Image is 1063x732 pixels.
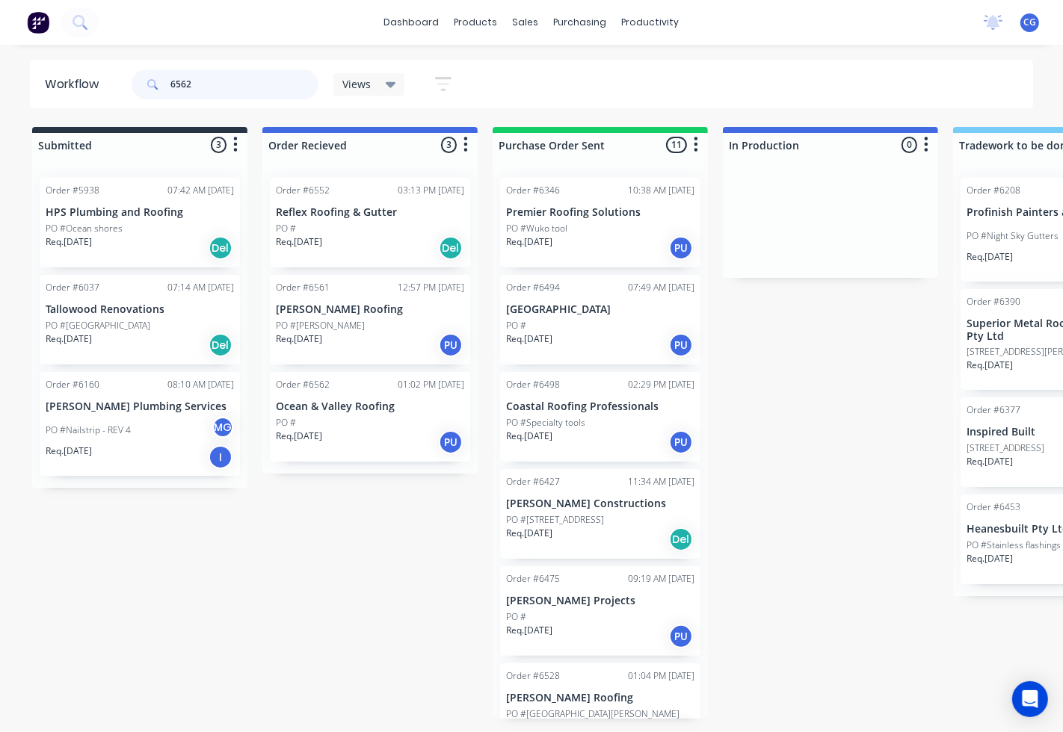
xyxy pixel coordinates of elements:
[276,235,322,249] p: Req. [DATE]
[270,372,470,462] div: Order #656201:02 PM [DATE]Ocean & Valley RoofingPO #Req.[DATE]PU
[628,378,694,391] div: 02:29 PM [DATE]
[276,429,322,443] p: Req. [DATE]
[506,184,560,197] div: Order #6346
[506,513,604,527] p: PO #[STREET_ADDRESS]
[500,469,700,559] div: Order #642711:34 AM [DATE][PERSON_NAME] ConstructionsPO #[STREET_ADDRESS]Req.[DATE]Del
[506,669,560,683] div: Order #6528
[439,333,463,357] div: PU
[276,319,365,332] p: PO #[PERSON_NAME]
[669,624,693,648] div: PU
[506,692,694,704] p: [PERSON_NAME] Roofing
[46,281,99,294] div: Order #6037
[46,378,99,391] div: Order #6160
[506,429,552,443] p: Req. [DATE]
[439,430,463,454] div: PU
[46,400,234,413] p: [PERSON_NAME] Plumbing Services
[46,222,123,235] p: PO #Ocean shores
[398,281,464,294] div: 12:57 PM [DATE]
[439,236,463,260] div: Del
[967,552,1013,565] p: Req. [DATE]
[40,372,240,476] div: Order #616008:10 AM [DATE][PERSON_NAME] Plumbing ServicesPO #Nailstrip - REV 4MGReq.[DATE]I
[276,206,464,219] p: Reflex Roofing & Gutter
[506,281,560,294] div: Order #6494
[276,378,330,391] div: Order #6562
[628,281,694,294] div: 07:49 AM [DATE]
[170,69,318,99] input: Search for orders...
[276,222,296,235] p: PO #
[506,206,694,219] p: Premier Roofing Solutions
[506,624,552,637] p: Req. [DATE]
[506,319,526,332] p: PO #
[628,475,694,488] div: 11:34 AM [DATE]
[276,400,464,413] p: Ocean & Valley Roofing
[506,497,694,510] p: [PERSON_NAME] Constructions
[500,566,700,656] div: Order #647509:19 AM [DATE][PERSON_NAME] ProjectsPO #Req.[DATE]PU
[1023,16,1036,29] span: CG
[342,76,371,92] span: Views
[46,444,92,458] p: Req. [DATE]
[46,424,131,437] p: PO #Nailstrip - REV 4
[270,178,470,267] div: Order #655203:13 PM [DATE]Reflex Roofing & GutterPO #Req.[DATE]Del
[209,236,232,260] div: Del
[506,235,552,249] p: Req. [DATE]
[967,455,1013,468] p: Req. [DATE]
[669,430,693,454] div: PU
[669,236,693,260] div: PU
[967,184,1020,197] div: Order #6208
[167,281,234,294] div: 07:14 AM [DATE]
[506,595,694,607] p: [PERSON_NAME] Projects
[270,275,470,365] div: Order #656112:57 PM [DATE][PERSON_NAME] RoofingPO #[PERSON_NAME]Req.[DATE]PU
[46,303,234,316] p: Tallowood Renovations
[506,572,560,586] div: Order #6475
[967,539,1061,552] p: PO #Stainless flashings
[546,11,614,34] div: purchasing
[276,281,330,294] div: Order #6561
[27,11,49,34] img: Factory
[276,332,322,346] p: Req. [DATE]
[967,229,1059,243] p: PO #Night Sky Gutters
[40,178,240,267] div: Order #593807:42 AM [DATE]HPS Plumbing and RoofingPO #Ocean shoresReq.[DATE]Del
[614,11,687,34] div: productivity
[967,250,1013,264] p: Req. [DATE]
[167,378,234,391] div: 08:10 AM [DATE]
[398,184,464,197] div: 03:13 PM [DATE]
[506,332,552,346] p: Req. [DATE]
[46,332,92,346] p: Req. [DATE]
[447,11,505,34] div: products
[669,333,693,357] div: PU
[500,372,700,462] div: Order #649802:29 PM [DATE]Coastal Roofing ProfessionalsPO #Specialty toolsReq.[DATE]PU
[46,184,99,197] div: Order #5938
[377,11,447,34] a: dashboard
[967,441,1044,455] p: [STREET_ADDRESS]
[628,184,694,197] div: 10:38 AM [DATE]
[276,416,296,429] p: PO #
[46,206,234,219] p: HPS Plumbing and Roofing
[506,707,680,721] p: PO #[GEOGRAPHIC_DATA][PERSON_NAME]
[967,500,1020,514] div: Order #6453
[967,295,1020,308] div: Order #6390
[209,445,232,469] div: I
[46,235,92,249] p: Req. [DATE]
[628,669,694,683] div: 01:04 PM [DATE]
[276,184,330,197] div: Order #6552
[398,378,464,391] div: 01:02 PM [DATE]
[506,610,526,624] p: PO #
[506,222,567,235] p: PO #Wuko tool
[500,275,700,365] div: Order #649407:49 AM [DATE][GEOGRAPHIC_DATA]PO #Req.[DATE]PU
[506,527,552,540] p: Req. [DATE]
[967,359,1013,372] p: Req. [DATE]
[506,400,694,413] p: Coastal Roofing Professionals
[628,572,694,586] div: 09:19 AM [DATE]
[506,378,560,391] div: Order #6498
[506,303,694,316] p: [GEOGRAPHIC_DATA]
[212,416,234,438] div: MG
[209,333,232,357] div: Del
[505,11,546,34] div: sales
[45,75,106,93] div: Workflow
[506,416,585,429] p: PO #Specialty tools
[669,527,693,551] div: Del
[40,275,240,365] div: Order #603707:14 AM [DATE]Tallowood RenovationsPO #[GEOGRAPHIC_DATA]Req.[DATE]Del
[1012,681,1048,717] div: Open Intercom Messenger
[167,184,234,197] div: 07:42 AM [DATE]
[500,178,700,267] div: Order #634610:38 AM [DATE]Premier Roofing SolutionsPO #Wuko toolReq.[DATE]PU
